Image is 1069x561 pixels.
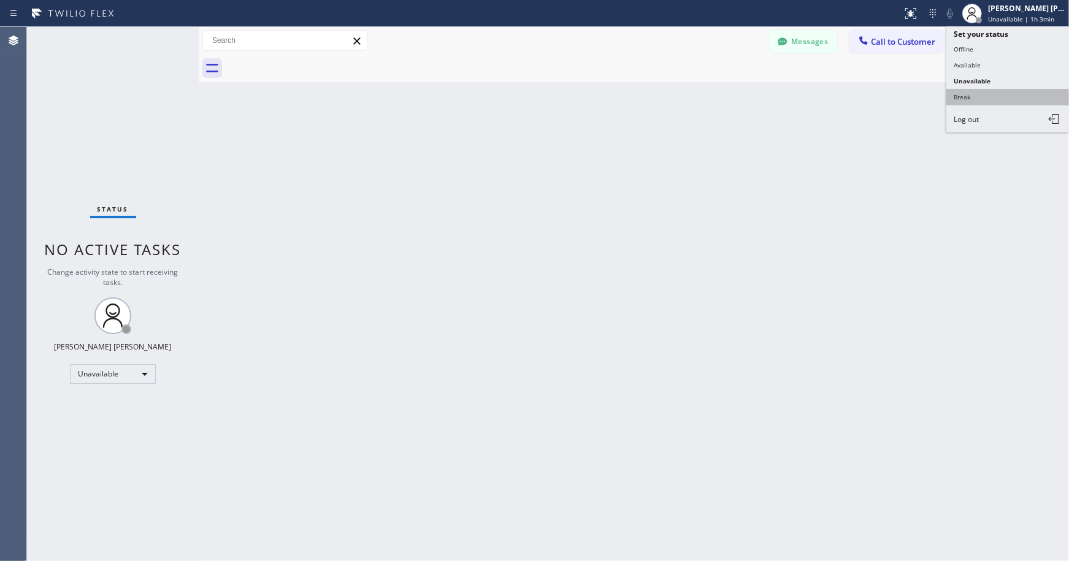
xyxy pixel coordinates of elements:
input: Search [203,31,367,50]
span: Unavailable | 1h 3min [988,15,1054,23]
button: Call to Customer [849,30,943,53]
div: [PERSON_NAME] [PERSON_NAME] [55,342,172,352]
span: Call to Customer [871,36,935,47]
button: Messages [770,30,837,53]
button: Mute [941,5,959,22]
div: Unavailable [70,364,156,384]
span: Change activity state to start receiving tasks. [48,267,178,288]
span: No active tasks [45,239,182,259]
div: [PERSON_NAME] [PERSON_NAME] [988,3,1065,13]
span: Status [98,205,129,213]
